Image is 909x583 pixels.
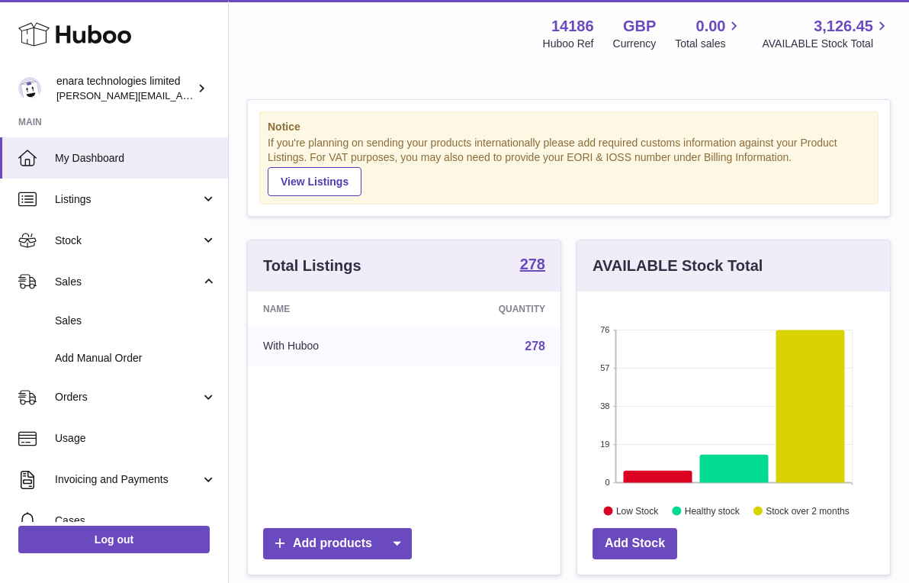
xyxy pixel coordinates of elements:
[55,472,201,487] span: Invoicing and Payments
[55,192,201,207] span: Listings
[268,167,361,196] a: View Listings
[605,478,609,487] text: 0
[55,234,201,248] span: Stock
[55,351,217,366] span: Add Manual Order
[18,526,210,553] a: Log out
[613,37,657,51] div: Currency
[248,327,413,366] td: With Huboo
[520,256,545,275] a: 278
[55,514,217,528] span: Cases
[685,505,740,516] text: Healthy stock
[593,528,677,559] a: Add Stock
[248,291,413,327] th: Name
[762,37,891,51] span: AVAILABLE Stock Total
[762,16,891,51] a: 3,126.45 AVAILABLE Stock Total
[56,89,306,101] span: [PERSON_NAME][EMAIL_ADDRESS][DOMAIN_NAME]
[593,256,763,276] h3: AVAILABLE Stock Total
[520,256,545,272] strong: 278
[55,314,217,328] span: Sales
[55,151,217,166] span: My Dashboard
[263,528,412,559] a: Add products
[263,256,361,276] h3: Total Listings
[696,16,726,37] span: 0.00
[413,291,560,327] th: Quantity
[268,136,870,195] div: If you're planning on sending your products internationally please add required customs informati...
[675,37,743,51] span: Total sales
[55,275,201,289] span: Sales
[675,16,743,51] a: 0.00 Total sales
[55,431,217,446] span: Usage
[814,16,873,37] span: 3,126.45
[551,16,594,37] strong: 14186
[600,363,609,372] text: 57
[616,505,659,516] text: Low Stock
[600,325,609,334] text: 76
[268,120,870,134] strong: Notice
[600,401,609,411] text: 38
[543,37,594,51] div: Huboo Ref
[18,77,41,100] img: Dee@enara.co
[525,340,545,353] a: 278
[600,440,609,449] text: 19
[55,390,201,404] span: Orders
[623,16,656,37] strong: GBP
[56,74,194,103] div: enara technologies limited
[766,505,849,516] text: Stock over 2 months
